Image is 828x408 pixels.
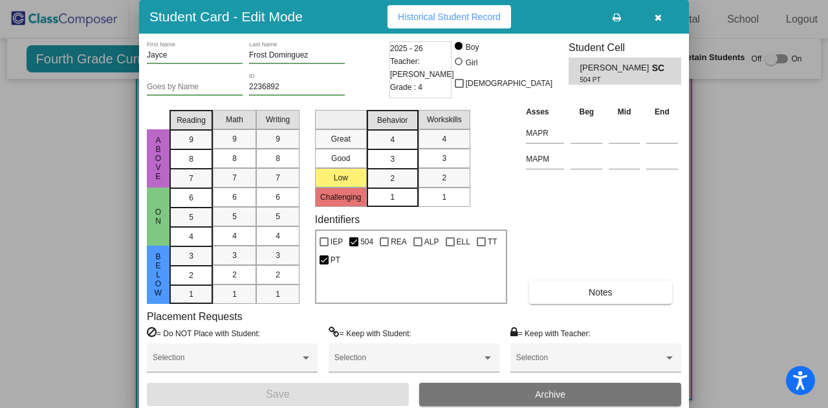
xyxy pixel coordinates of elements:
span: 6 [276,191,280,203]
span: 7 [189,173,193,184]
label: = Keep with Teacher: [510,327,591,339]
span: 3 [276,250,280,261]
label: = Keep with Student: [329,327,411,339]
th: Asses [523,105,567,119]
span: IEP [331,234,343,250]
span: On [153,208,164,226]
label: = Do NOT Place with Student: [147,327,260,339]
button: Save [147,383,409,406]
span: Below [153,252,164,297]
span: 4 [442,133,446,145]
input: assessment [526,123,564,143]
span: Math [226,114,243,125]
span: 2025 - 26 [390,42,423,55]
label: Identifiers [315,213,360,226]
span: 504 PT [580,75,642,85]
span: 4 [390,134,395,145]
input: Enter ID [249,83,345,92]
span: Above [153,136,164,181]
span: [DEMOGRAPHIC_DATA] [466,76,552,91]
span: 2 [189,270,193,281]
span: Notes [589,287,613,297]
span: Reading [177,114,206,126]
span: 6 [232,191,237,203]
span: 3 [189,250,193,262]
span: 7 [232,172,237,184]
span: Writing [266,114,290,125]
span: 6 [189,192,193,204]
span: ELL [457,234,470,250]
span: 8 [276,153,280,164]
span: SC [652,61,670,75]
span: Historical Student Record [398,12,501,22]
span: 8 [232,153,237,164]
span: 7 [276,172,280,184]
h3: Student Cell [569,41,681,54]
th: End [643,105,681,119]
span: PT [331,252,340,268]
span: [PERSON_NAME] [580,61,651,75]
span: 1 [232,288,237,300]
button: Archive [419,383,681,406]
input: assessment [526,149,564,169]
span: REA [391,234,407,250]
span: TT [488,234,497,250]
span: 504 [360,234,373,250]
span: 2 [232,269,237,281]
span: 5 [189,211,193,223]
span: 4 [189,231,193,242]
span: 9 [232,133,237,145]
span: 2 [442,172,446,184]
span: 1 [276,288,280,300]
span: 1 [189,288,193,300]
span: Workskills [427,114,462,125]
span: Teacher: [PERSON_NAME] [390,55,454,81]
span: 5 [276,211,280,222]
span: ALP [424,234,439,250]
div: Boy [465,41,479,53]
span: 9 [276,133,280,145]
span: 3 [390,153,395,165]
th: Beg [567,105,605,119]
h3: Student Card - Edit Mode [149,8,303,25]
span: Grade : 4 [390,81,422,94]
span: 3 [232,250,237,261]
span: 1 [390,191,395,203]
button: Historical Student Record [387,5,511,28]
label: Placement Requests [147,310,243,323]
button: Notes [529,281,671,304]
span: 5 [232,211,237,222]
span: 8 [189,153,193,165]
span: 2 [276,269,280,281]
span: 4 [232,230,237,242]
span: 4 [276,230,280,242]
span: 9 [189,134,193,145]
th: Mid [605,105,643,119]
span: 3 [442,153,446,164]
span: Save [266,389,289,400]
span: Behavior [377,114,408,126]
div: Girl [465,57,478,69]
span: Archive [535,389,565,400]
span: 2 [390,173,395,184]
span: 1 [442,191,446,203]
input: goes by name [147,83,243,92]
